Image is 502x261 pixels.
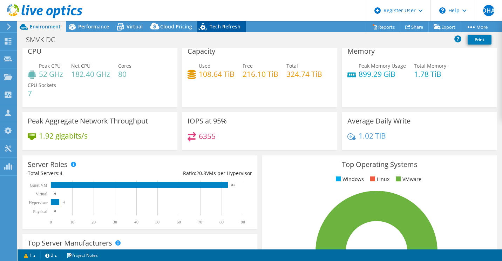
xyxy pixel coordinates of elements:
[231,183,235,187] text: 83
[198,220,202,225] text: 70
[347,117,411,125] h3: Average Daily Write
[28,161,68,168] h3: Server Roles
[78,23,109,30] span: Performance
[62,251,103,260] a: Project Notes
[347,47,375,55] h3: Memory
[414,62,446,69] span: Total Memory
[243,70,278,78] h4: 216.10 TiB
[177,220,181,225] text: 60
[73,248,75,255] span: 1
[461,21,493,32] a: More
[468,35,491,45] a: Print
[39,70,63,78] h4: 52 GHz
[160,23,192,30] span: Cloud Pricing
[483,5,494,16] span: OHA
[359,62,406,69] span: Peak Memory Usage
[118,70,131,78] h4: 80
[54,209,56,213] text: 0
[39,62,61,69] span: Peak CPU
[71,70,110,78] h4: 182.40 GHz
[400,21,429,32] a: Share
[30,23,61,30] span: Environment
[275,249,288,254] tspan: 100.0%
[54,192,56,195] text: 0
[29,200,48,205] text: Hypervisor
[286,70,322,78] h4: 324.74 TiB
[155,220,160,225] text: 50
[267,161,492,168] h3: Top Operating Systems
[367,21,400,32] a: Reports
[210,23,240,30] span: Tech Refresh
[241,220,245,225] text: 90
[36,192,48,196] text: Virtual
[28,117,148,125] h3: Peak Aggregate Network Throughput
[196,170,206,176] span: 20.8
[134,220,138,225] text: 40
[439,7,446,14] svg: \n
[140,169,252,177] div: Ratio: VMs per Hypervisor
[91,220,96,225] text: 20
[414,70,446,78] h4: 1.78 TiB
[288,249,302,254] tspan: ESXi 6.7
[28,89,56,97] h4: 7
[50,220,52,225] text: 0
[33,209,47,214] text: Physical
[368,175,389,183] li: Linux
[188,117,227,125] h3: IOPS at 95%
[334,175,364,183] li: Windows
[28,82,56,88] span: CPU Sockets
[40,251,62,260] a: 2
[118,62,131,69] span: Cores
[71,62,90,69] span: Net CPU
[286,62,298,69] span: Total
[28,47,42,55] h3: CPU
[127,23,143,30] span: Virtual
[39,132,88,140] h4: 1.92 gigabits/s
[60,170,62,176] span: 4
[30,183,47,188] text: Guest VM
[219,220,224,225] text: 80
[188,47,215,55] h3: Capacity
[359,132,386,140] h4: 1.02 TiB
[23,36,66,43] h1: SMVK DC
[70,220,74,225] text: 10
[428,21,461,32] a: Export
[63,201,65,204] text: 4
[359,70,406,78] h4: 899.29 GiB
[28,169,140,177] div: Total Servers:
[19,251,41,260] a: 1
[28,239,112,247] h3: Top Server Manufacturers
[243,62,253,69] span: Free
[199,62,211,69] span: Used
[199,70,235,78] h4: 108.64 TiB
[28,248,252,256] h4: Total Manufacturers:
[113,220,117,225] text: 30
[394,175,421,183] li: VMware
[199,132,216,140] h4: 6355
